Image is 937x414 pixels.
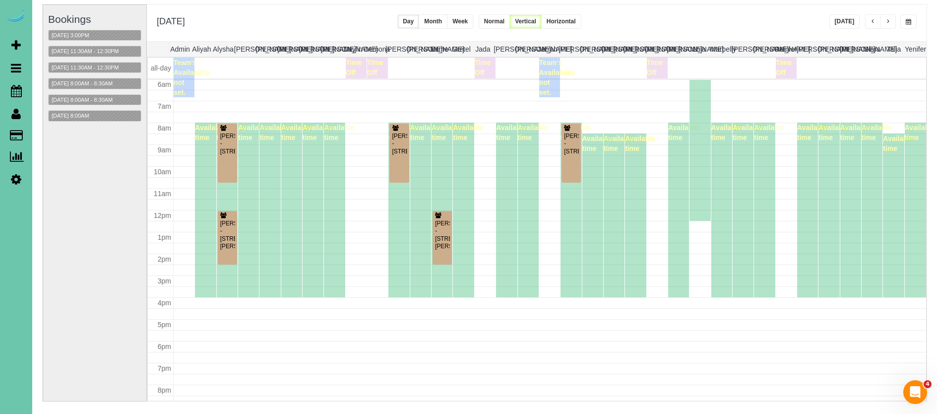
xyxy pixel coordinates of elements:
[391,133,407,155] div: [PERSON_NAME] - [STREET_ADDRESS]
[432,124,462,141] span: Available time
[158,124,171,132] span: 8am
[324,124,354,141] span: Available time
[320,42,342,57] th: [PERSON_NAME]
[905,124,935,141] span: Available time
[883,42,905,57] th: Talia
[688,42,710,57] th: Lola
[154,211,171,219] span: 12pm
[479,14,510,29] button: Normal
[217,124,247,141] span: Available time
[625,135,655,152] span: Available time
[539,59,575,96] span: Team's Availability not set.
[342,42,364,57] th: Daylin
[299,42,321,57] th: [PERSON_NAME]
[154,168,171,176] span: 10am
[515,42,537,57] th: [PERSON_NAME]
[733,124,763,141] span: Available time
[624,42,645,57] th: [PERSON_NAME]
[169,42,191,57] th: Admin
[561,124,591,141] span: Available time
[732,42,753,57] th: [PERSON_NAME]
[797,42,818,57] th: [PERSON_NAME]
[924,380,932,388] span: 4
[509,14,542,29] button: Vertical
[775,42,797,57] th: Reinier
[753,42,775,57] th: [PERSON_NAME]
[303,124,333,141] span: Available time
[563,133,579,155] div: [PERSON_NAME] - [STREET_ADDRESS]
[388,124,419,141] span: Available time
[447,14,473,29] button: Week
[818,42,840,57] th: [PERSON_NAME]
[582,135,613,152] span: Available time
[397,14,419,29] button: Day
[645,42,667,57] th: [PERSON_NAME]
[797,124,827,141] span: Available time
[862,42,883,57] th: Siara
[407,42,429,57] th: [PERSON_NAME]
[905,42,927,57] th: Yenifer
[385,42,407,57] th: [PERSON_NAME]
[6,10,26,24] img: Automaid Logo
[453,124,483,141] span: Available time
[255,42,277,57] th: [PERSON_NAME]
[158,343,171,350] span: 6pm
[220,133,235,155] div: [PERSON_NAME] - [STREET_ADDRESS]
[220,220,235,251] div: [PERSON_NAME] - [STREET_ADDRESS][PERSON_NAME]
[450,42,472,57] th: Gretel
[259,124,290,141] span: Available time
[776,59,792,76] span: Time Off
[238,124,268,141] span: Available time
[580,42,602,57] th: [PERSON_NAME]
[419,14,447,29] button: Month
[49,30,92,41] button: [DATE] 3:00PM
[496,124,526,141] span: Available time
[518,124,548,141] span: Available time
[410,124,440,141] span: Available time
[494,42,515,57] th: [PERSON_NAME]
[829,14,860,29] button: [DATE]
[49,78,116,89] button: [DATE] 8:00AM - 8:30AM
[158,386,171,394] span: 8pm
[281,124,312,141] span: Available time
[710,42,732,57] th: Marbelly
[154,190,171,198] span: 11am
[429,42,450,57] th: Esme
[158,102,171,110] span: 7am
[668,124,698,141] span: Available time
[158,146,171,154] span: 9am
[158,364,171,372] span: 7pm
[158,255,171,263] span: 2pm
[49,63,122,73] button: [DATE] 11:30AM - 12:30PM
[862,124,892,141] span: Available time
[604,135,634,152] span: Available time
[840,42,862,57] th: [PERSON_NAME]
[667,42,688,57] th: [PERSON_NAME]
[364,42,385,57] th: Demona
[559,42,580,57] th: [PERSON_NAME]
[49,111,92,121] button: [DATE] 8:00AM
[472,42,494,57] th: Jada
[234,42,256,57] th: [PERSON_NAME]
[49,95,116,105] button: [DATE] 8:00AM - 8:30AM
[435,220,450,251] div: [PERSON_NAME] - [STREET_ADDRESS][PERSON_NAME]
[195,124,225,141] span: Available time
[602,42,624,57] th: [PERSON_NAME]
[883,135,913,152] span: Available time
[277,42,299,57] th: [PERSON_NAME]
[158,321,171,329] span: 5pm
[212,42,234,57] th: Alysha
[754,124,784,141] span: Available time
[158,299,171,307] span: 4pm
[541,14,581,29] button: Horizontal
[537,42,559,57] th: Jerrah
[818,124,849,141] span: Available time
[158,233,171,241] span: 1pm
[711,124,742,141] span: Available time
[903,380,927,404] iframe: Intercom live chat
[48,13,141,25] h3: Bookings
[157,14,185,27] h2: [DATE]
[49,46,122,57] button: [DATE] 11:30AM - 12:30PM
[191,42,213,57] th: Aliyah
